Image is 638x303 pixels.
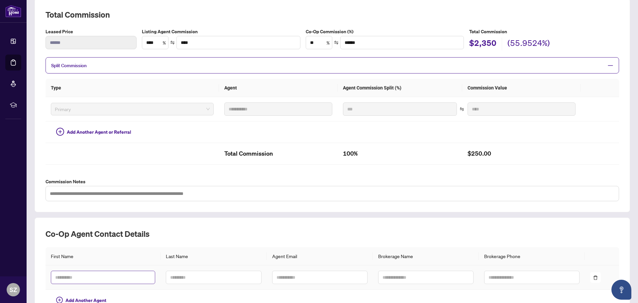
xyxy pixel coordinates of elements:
th: Brokerage Phone [479,247,585,265]
h2: Total Commission [46,9,619,20]
h2: $250.00 [468,148,576,159]
span: Primary [55,104,210,114]
h2: (55.9524%) [507,38,550,50]
img: logo [5,5,21,17]
label: Commission Notes [46,178,619,185]
h5: Total Commission [469,28,619,35]
span: swap [460,107,464,111]
span: minus [607,63,613,69]
th: Last Name [160,247,266,265]
th: First Name [46,247,160,265]
th: Brokerage Name [373,247,479,265]
span: SZ [10,285,17,294]
span: plus-circle [56,128,64,136]
h2: 100% [343,148,457,159]
span: delete [593,275,598,280]
h2: Total Commission [224,148,332,159]
span: swap [334,40,339,45]
th: Commission Value [462,79,581,97]
h2: $2,350 [469,38,496,50]
label: Leased Price [46,28,137,35]
h2: Co-op Agent Contact Details [46,228,619,239]
div: Split Commission [46,57,619,74]
th: Type [46,79,219,97]
th: Agent Commission Split (%) [338,79,462,97]
button: Add Another Agent or Referral [51,127,137,137]
span: swap [170,40,175,45]
th: Agent Email [267,247,373,265]
button: Open asap [611,280,631,300]
th: Agent [219,79,338,97]
label: Co-Op Commission (%) [306,28,464,35]
span: Split Commission [51,63,87,69]
span: Add Another Agent or Referral [67,128,131,136]
label: Listing Agent Commission [142,28,300,35]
